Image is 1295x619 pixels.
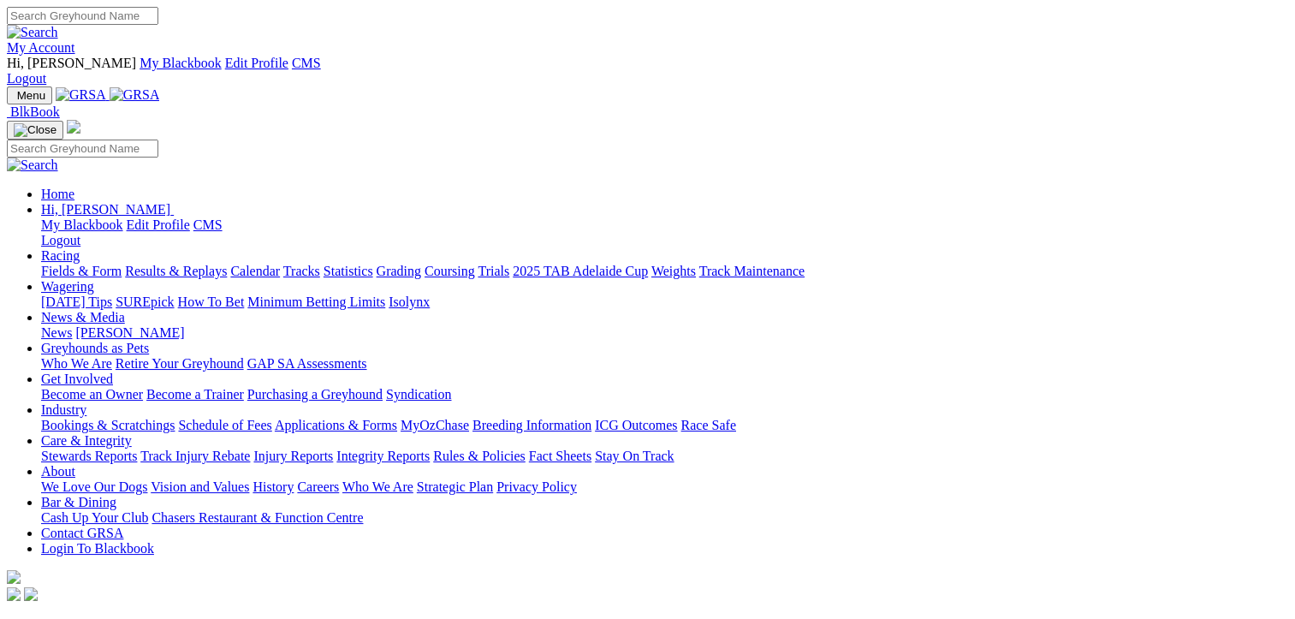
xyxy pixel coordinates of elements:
[41,341,149,355] a: Greyhounds as Pets
[178,295,245,309] a: How To Bet
[41,418,1288,433] div: Industry
[41,433,132,448] a: Care & Integrity
[377,264,421,278] a: Grading
[417,479,493,494] a: Strategic Plan
[252,479,294,494] a: History
[7,86,52,104] button: Toggle navigation
[41,202,170,217] span: Hi, [PERSON_NAME]
[7,121,63,140] button: Toggle navigation
[275,418,397,432] a: Applications & Forms
[7,140,158,158] input: Search
[41,279,94,294] a: Wagering
[41,264,1288,279] div: Racing
[151,479,249,494] a: Vision and Values
[7,7,158,25] input: Search
[7,587,21,601] img: facebook.svg
[7,40,75,55] a: My Account
[140,56,222,70] a: My Blackbook
[478,264,509,278] a: Trials
[7,570,21,584] img: logo-grsa-white.png
[401,418,469,432] a: MyOzChase
[146,387,244,402] a: Become a Trainer
[496,479,577,494] a: Privacy Policy
[41,449,137,463] a: Stewards Reports
[7,158,58,173] img: Search
[41,248,80,263] a: Racing
[41,325,72,340] a: News
[41,387,143,402] a: Become an Owner
[389,295,430,309] a: Isolynx
[41,464,75,479] a: About
[41,402,86,417] a: Industry
[247,387,383,402] a: Purchasing a Greyhound
[41,264,122,278] a: Fields & Form
[41,233,80,247] a: Logout
[425,264,475,278] a: Coursing
[41,479,147,494] a: We Love Our Dogs
[140,449,250,463] a: Track Injury Rebate
[41,295,112,309] a: [DATE] Tips
[41,526,123,540] a: Contact GRSA
[41,310,125,324] a: News & Media
[75,325,184,340] a: [PERSON_NAME]
[193,217,223,232] a: CMS
[24,587,38,601] img: twitter.svg
[151,510,363,525] a: Chasers Restaurant & Function Centre
[7,71,46,86] a: Logout
[178,418,271,432] a: Schedule of Fees
[41,495,116,509] a: Bar & Dining
[7,56,1288,86] div: My Account
[529,449,591,463] a: Fact Sheets
[7,25,58,40] img: Search
[41,325,1288,341] div: News & Media
[41,449,1288,464] div: Care & Integrity
[41,187,74,201] a: Home
[41,295,1288,310] div: Wagering
[595,449,674,463] a: Stay On Track
[283,264,320,278] a: Tracks
[41,217,1288,248] div: Hi, [PERSON_NAME]
[110,87,160,103] img: GRSA
[230,264,280,278] a: Calendar
[253,449,333,463] a: Injury Reports
[41,479,1288,495] div: About
[225,56,288,70] a: Edit Profile
[41,356,112,371] a: Who We Are
[386,387,451,402] a: Syndication
[7,56,136,70] span: Hi, [PERSON_NAME]
[10,104,60,119] span: BlkBook
[41,217,123,232] a: My Blackbook
[651,264,696,278] a: Weights
[324,264,373,278] a: Statistics
[336,449,430,463] a: Integrity Reports
[247,295,385,309] a: Minimum Betting Limits
[292,56,321,70] a: CMS
[699,264,805,278] a: Track Maintenance
[297,479,339,494] a: Careers
[127,217,190,232] a: Edit Profile
[342,479,413,494] a: Who We Are
[41,202,174,217] a: Hi, [PERSON_NAME]
[595,418,677,432] a: ICG Outcomes
[41,387,1288,402] div: Get Involved
[41,372,113,386] a: Get Involved
[41,510,1288,526] div: Bar & Dining
[41,356,1288,372] div: Greyhounds as Pets
[56,87,106,103] img: GRSA
[513,264,648,278] a: 2025 TAB Adelaide Cup
[472,418,591,432] a: Breeding Information
[116,356,244,371] a: Retire Your Greyhound
[7,104,60,119] a: BlkBook
[680,418,735,432] a: Race Safe
[433,449,526,463] a: Rules & Policies
[116,295,174,309] a: SUREpick
[67,120,80,134] img: logo-grsa-white.png
[125,264,227,278] a: Results & Replays
[14,123,56,137] img: Close
[41,541,154,556] a: Login To Blackbook
[41,418,175,432] a: Bookings & Scratchings
[17,89,45,102] span: Menu
[247,356,367,371] a: GAP SA Assessments
[41,510,148,525] a: Cash Up Your Club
